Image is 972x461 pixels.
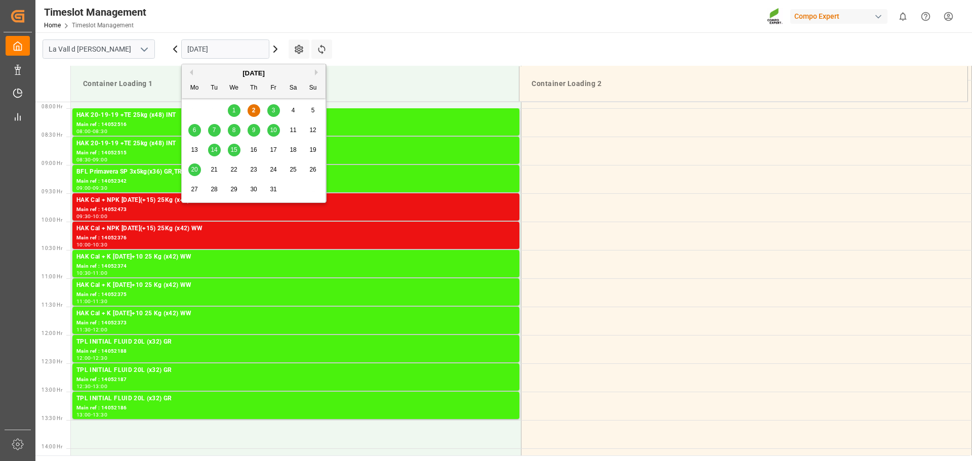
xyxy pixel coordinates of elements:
[93,186,107,190] div: 09:30
[230,146,237,153] span: 15
[307,124,319,137] div: Choose Sunday, October 12th, 2025
[248,104,260,117] div: Choose Thursday, October 2nd, 2025
[290,127,296,134] span: 11
[43,39,155,59] input: Type to search/select
[228,124,240,137] div: Choose Wednesday, October 8th, 2025
[309,146,316,153] span: 19
[44,22,61,29] a: Home
[79,74,511,93] div: Container Loading 1
[290,146,296,153] span: 18
[208,82,221,95] div: Tu
[91,157,93,162] div: -
[93,327,107,332] div: 12:00
[307,82,319,95] div: Su
[76,356,91,360] div: 12:00
[136,41,151,57] button: open menu
[228,104,240,117] div: Choose Wednesday, October 1st, 2025
[91,356,93,360] div: -
[76,224,515,234] div: HAK Cal + NPK [DATE](+15) 25Kg (x42) WW
[76,214,91,219] div: 09:30
[208,144,221,156] div: Choose Tuesday, October 14th, 2025
[76,365,515,375] div: TPL INITIAL FLUID 20L (x32) GR
[76,262,515,271] div: Main ref : 14052374
[287,144,300,156] div: Choose Saturday, October 18th, 2025
[252,107,256,114] span: 2
[181,39,269,59] input: DD.MM.YYYY
[76,242,91,247] div: 10:00
[267,104,280,117] div: Choose Friday, October 3rd, 2025
[230,186,237,193] span: 29
[91,271,93,275] div: -
[76,129,91,134] div: 08:00
[232,107,236,114] span: 1
[228,82,240,95] div: We
[292,107,295,114] span: 4
[248,163,260,176] div: Choose Thursday, October 23rd, 2025
[185,101,323,199] div: month 2025-10
[267,183,280,196] div: Choose Friday, October 31st, 2025
[287,82,300,95] div: Sa
[42,132,62,138] span: 08:30 Hr
[76,271,91,275] div: 10:30
[42,415,62,421] span: 13:30 Hr
[191,186,197,193] span: 27
[307,144,319,156] div: Choose Sunday, October 19th, 2025
[76,394,515,404] div: TPL INITIAL FLUID 20L (x32) GR
[76,337,515,347] div: TPL INITIAL FLUID 20L (x32) GR
[42,444,62,449] span: 14:00 Hr
[188,163,201,176] div: Choose Monday, October 20th, 2025
[76,120,515,129] div: Main ref : 14052516
[211,166,217,173] span: 21
[76,167,515,177] div: BFL Primavera SP 3x5kg(x36) GR,TR,IT MSE
[76,252,515,262] div: HAK Cal + K [DATE]+10 25 Kg (x42) WW
[42,104,62,109] span: 08:00 Hr
[76,319,515,327] div: Main ref : 14052373
[267,163,280,176] div: Choose Friday, October 24th, 2025
[187,69,193,75] button: Previous Month
[250,186,257,193] span: 30
[248,144,260,156] div: Choose Thursday, October 16th, 2025
[270,166,276,173] span: 24
[76,139,515,149] div: HAK 20-19-19 +TE 25kg (x48) INT
[182,68,326,78] div: [DATE]
[93,299,107,304] div: 11:30
[267,124,280,137] div: Choose Friday, October 10th, 2025
[76,327,91,332] div: 11:30
[250,166,257,173] span: 23
[272,107,275,114] span: 3
[270,146,276,153] span: 17
[93,157,107,162] div: 09:00
[76,234,515,242] div: Main ref : 14052376
[188,144,201,156] div: Choose Monday, October 13th, 2025
[76,149,515,157] div: Main ref : 14052515
[188,183,201,196] div: Choose Monday, October 27th, 2025
[76,299,91,304] div: 11:00
[76,290,515,299] div: Main ref : 14052375
[42,160,62,166] span: 09:00 Hr
[44,5,146,20] div: Timeslot Management
[42,359,62,364] span: 12:30 Hr
[208,183,221,196] div: Choose Tuesday, October 28th, 2025
[248,183,260,196] div: Choose Thursday, October 30th, 2025
[91,327,93,332] div: -
[232,127,236,134] span: 8
[76,110,515,120] div: HAK 20-19-19 +TE 25kg (x48) INT
[93,356,107,360] div: 12:30
[91,129,93,134] div: -
[270,127,276,134] span: 10
[42,217,62,223] span: 10:00 Hr
[270,186,276,193] span: 31
[76,309,515,319] div: HAK Cal + K [DATE]+10 25 Kg (x42) WW
[76,384,91,389] div: 12:30
[528,74,959,93] div: Container Loading 2
[287,104,300,117] div: Choose Saturday, October 4th, 2025
[267,144,280,156] div: Choose Friday, October 17th, 2025
[76,157,91,162] div: 08:30
[228,144,240,156] div: Choose Wednesday, October 15th, 2025
[76,195,515,205] div: HAK Cal + NPK [DATE](+15) 25Kg (x42) WW
[309,166,316,173] span: 26
[93,214,107,219] div: 10:00
[191,166,197,173] span: 20
[309,127,316,134] span: 12
[42,302,62,308] span: 11:30 Hr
